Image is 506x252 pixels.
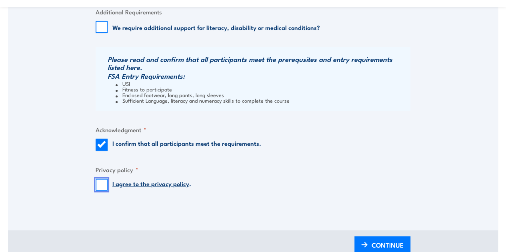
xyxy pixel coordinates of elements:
[108,55,408,71] h3: Please read and confirm that all participants meet the prerequsites and entry requirements listed...
[116,97,408,103] li: Sufficient Language, literacy and numeracy skills to complete the course
[108,72,408,80] h3: FSA Entry Requirements:
[112,179,191,191] label: .
[116,92,408,97] li: Enclosed footwear, long pants, long sleeves
[96,125,146,134] legend: Acknowledgment
[116,81,408,86] li: USI
[112,23,320,31] label: We require additional support for literacy, disability or medical conditions?
[112,139,261,151] label: I confirm that all participants meet the requirements.
[116,86,408,92] li: Fitness to participate
[96,7,162,16] legend: Additional Requirements
[112,179,189,188] a: I agree to the privacy policy
[96,165,138,174] legend: Privacy policy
